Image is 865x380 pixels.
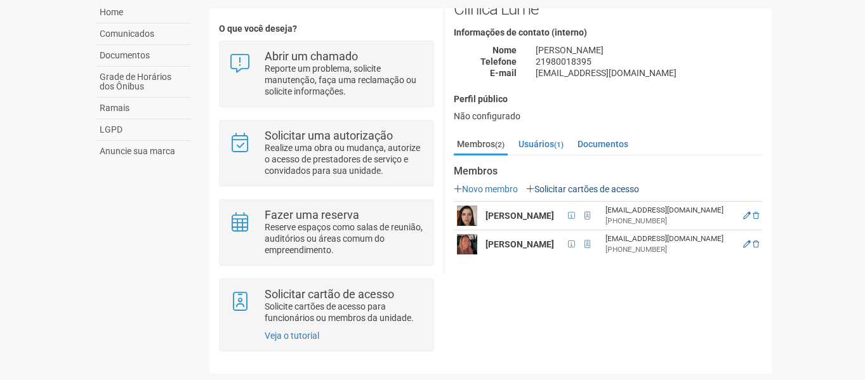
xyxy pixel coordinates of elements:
[219,24,434,34] h4: O que você deseja?
[485,239,554,249] strong: [PERSON_NAME]
[743,240,751,249] a: Editar membro
[265,221,424,256] p: Reserve espaços como salas de reunião, auditórios ou áreas comum do empreendimento.
[96,67,190,98] a: Grade de Horários dos Ônibus
[265,287,394,301] strong: Solicitar cartão de acesso
[554,140,564,149] small: (1)
[265,331,319,341] a: Veja o tutorial
[605,205,736,216] div: [EMAIL_ADDRESS][DOMAIN_NAME]
[265,301,424,324] p: Solicite cartões de acesso para funcionários ou membros da unidade.
[96,23,190,45] a: Comunicados
[743,211,751,220] a: Editar membro
[605,216,736,226] div: [PHONE_NUMBER]
[96,98,190,119] a: Ramais
[753,211,759,220] a: Excluir membro
[490,68,517,78] strong: E-mail
[526,184,639,194] a: Solicitar cartões de acesso
[265,129,393,142] strong: Solicitar uma autorização
[515,134,567,154] a: Usuários(1)
[526,56,772,67] div: 21980018395
[96,2,190,23] a: Home
[457,206,477,226] img: user.png
[265,208,359,221] strong: Fazer uma reserva
[454,134,508,155] a: Membros(2)
[605,244,736,255] div: [PHONE_NUMBER]
[454,28,762,37] h4: Informações de contato (interno)
[96,141,190,162] a: Anuncie sua marca
[526,67,772,79] div: [EMAIL_ADDRESS][DOMAIN_NAME]
[457,234,477,254] img: user.png
[265,49,358,63] strong: Abrir um chamado
[495,140,505,149] small: (2)
[454,184,518,194] a: Novo membro
[753,240,759,249] a: Excluir membro
[454,95,762,104] h4: Perfil público
[526,44,772,56] div: [PERSON_NAME]
[229,51,424,97] a: Abrir um chamado Reporte um problema, solicite manutenção, faça uma reclamação ou solicite inform...
[96,45,190,67] a: Documentos
[265,63,424,97] p: Reporte um problema, solicite manutenção, faça uma reclamação ou solicite informações.
[265,142,424,176] p: Realize uma obra ou mudança, autorize o acesso de prestadores de serviço e convidados para sua un...
[605,233,736,244] div: [EMAIL_ADDRESS][DOMAIN_NAME]
[454,166,762,177] strong: Membros
[229,209,424,256] a: Fazer uma reserva Reserve espaços como salas de reunião, auditórios ou áreas comum do empreendime...
[229,130,424,176] a: Solicitar uma autorização Realize uma obra ou mudança, autorize o acesso de prestadores de serviç...
[492,45,517,55] strong: Nome
[574,134,631,154] a: Documentos
[485,211,554,221] strong: [PERSON_NAME]
[480,56,517,67] strong: Telefone
[229,289,424,324] a: Solicitar cartão de acesso Solicite cartões de acesso para funcionários ou membros da unidade.
[96,119,190,141] a: LGPD
[454,110,762,122] div: Não configurado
